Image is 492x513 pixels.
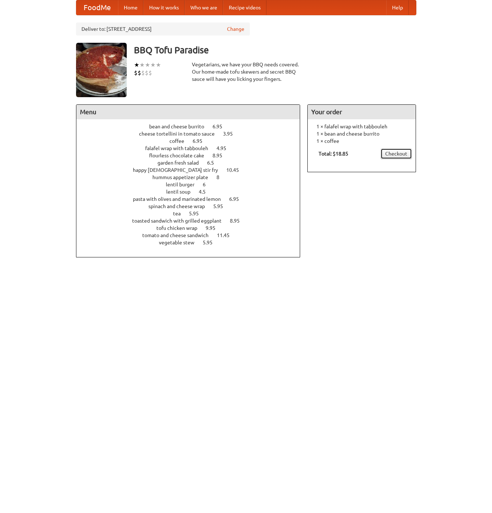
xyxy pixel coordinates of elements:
[206,225,223,231] span: 9.95
[216,174,227,180] span: 8
[223,131,240,137] span: 3.95
[380,148,412,159] a: Checkout
[134,61,139,69] li: ★
[223,0,266,15] a: Recipe videos
[148,69,152,77] li: $
[148,203,212,209] span: spinach and cheese wrap
[319,151,348,157] b: Total: $18.85
[227,25,244,33] a: Change
[118,0,143,15] a: Home
[76,0,118,15] a: FoodMe
[166,189,198,195] span: lentil soup
[169,138,192,144] span: coffee
[76,105,300,119] h4: Menu
[142,232,243,238] a: tomato and cheese sandwich 11.45
[139,131,246,137] a: cheese tortellini in tomato sauce 3.95
[145,61,150,69] li: ★
[134,69,138,77] li: $
[311,130,412,137] li: 1 × bean and cheese burrito
[132,218,229,224] span: toasted sandwich with grilled eggplant
[156,225,229,231] a: tofu chicken wrap 9.95
[133,196,228,202] span: pasta with olives and marinated lemon
[149,153,211,158] span: flourless chocolate cake
[145,69,148,77] li: $
[138,69,141,77] li: $
[230,218,247,224] span: 8.95
[226,167,246,173] span: 10.45
[229,196,246,202] span: 6.95
[203,182,213,187] span: 6
[213,153,230,158] span: 8.95
[156,225,205,231] span: tofu chicken wrap
[213,203,230,209] span: 5.95
[133,196,252,202] a: pasta with olives and marinated lemon 6.95
[133,167,225,173] span: happy [DEMOGRAPHIC_DATA] stir fry
[173,211,188,216] span: tea
[217,232,237,238] span: 11.45
[149,124,211,129] span: bean and cheese burrito
[189,211,206,216] span: 5.95
[149,153,236,158] a: flourless chocolate cake 8.95
[166,189,219,195] a: lentil soup 4.5
[386,0,409,15] a: Help
[134,43,416,57] h3: BBQ Tofu Paradise
[157,160,227,166] a: garden fresh salad 6.5
[139,131,222,137] span: cheese tortellini in tomato sauce
[139,61,145,69] li: ★
[152,174,215,180] span: hummus appetizer plate
[192,61,300,83] div: Vegetarians, we have your BBQ needs covered. Our home-made tofu skewers and secret BBQ sauce will...
[166,182,219,187] a: lentil burger 6
[76,22,250,36] div: Deliver to: [STREET_ADDRESS]
[149,124,236,129] a: bean and cheese burrito 6.95
[216,145,234,151] span: 4.95
[143,0,185,15] a: How it works
[133,167,252,173] a: happy [DEMOGRAPHIC_DATA] stir fry 10.45
[156,61,161,69] li: ★
[199,189,213,195] span: 4.5
[132,218,253,224] a: toasted sandwich with grilled eggplant 8.95
[142,232,216,238] span: tomato and cheese sandwich
[166,182,202,187] span: lentil burger
[173,211,212,216] a: tea 5.95
[311,123,412,130] li: 1 × falafel wrap with tabbouleh
[76,43,127,97] img: angular.jpg
[207,160,221,166] span: 6.5
[152,174,233,180] a: hummus appetizer plate 8
[213,124,230,129] span: 6.95
[141,69,145,77] li: $
[193,138,210,144] span: 6.95
[159,240,202,245] span: vegetable stew
[157,160,206,166] span: garden fresh salad
[308,105,416,119] h4: Your order
[145,145,215,151] span: falafel wrap with tabbouleh
[159,240,226,245] a: vegetable stew 5.95
[203,240,220,245] span: 5.95
[150,61,156,69] li: ★
[311,137,412,145] li: 1 × coffee
[185,0,223,15] a: Who we are
[145,145,240,151] a: falafel wrap with tabbouleh 4.95
[148,203,236,209] a: spinach and cheese wrap 5.95
[169,138,216,144] a: coffee 6.95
